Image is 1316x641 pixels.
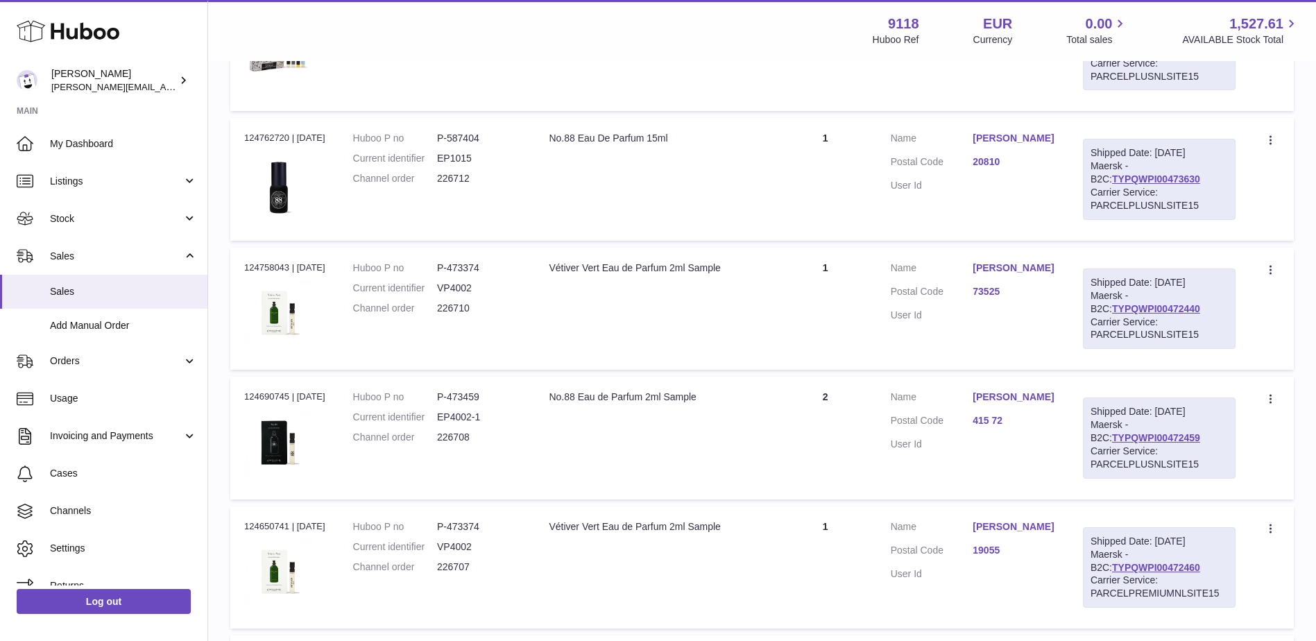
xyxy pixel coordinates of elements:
a: 73525 [973,285,1055,298]
div: Vétiver Vert Eau de Parfum 2ml Sample [549,520,760,533]
div: Maersk - B2C: [1083,398,1236,478]
span: 1,527.61 [1229,15,1283,33]
dt: Current identifier [353,152,437,165]
a: TYPQWPI00472440 [1112,303,1200,314]
span: Sales [50,250,182,263]
div: Carrier Service: PARCELPLUSNLSITE15 [1091,445,1228,471]
div: Maersk - B2C: [1083,268,1236,349]
span: Cases [50,467,197,480]
span: Channels [50,504,197,518]
dd: P-473374 [437,262,521,275]
span: Sales [50,285,197,298]
td: 1 [774,248,877,370]
div: Huboo Ref [873,33,919,46]
a: 0.00 Total sales [1066,15,1128,46]
dt: Channel order [353,172,437,185]
strong: EUR [983,15,1012,33]
a: 415 72 [973,414,1055,427]
span: Usage [50,392,197,405]
a: TYPQWPI00473630 [1112,173,1200,185]
span: Invoicing and Payments [50,429,182,443]
dt: Postal Code [891,155,973,172]
a: [PERSON_NAME] [973,520,1055,533]
div: No.88 Eau de Parfum 2ml Sample [549,391,760,404]
span: Settings [50,542,197,555]
span: Total sales [1066,33,1128,46]
div: 124758043 | [DATE] [244,262,325,274]
div: Shipped Date: [DATE] [1091,535,1228,548]
span: AVAILABLE Stock Total [1182,33,1299,46]
dd: P-473374 [437,520,521,533]
dd: P-587404 [437,132,521,145]
span: Add Manual Order [50,319,197,332]
div: [PERSON_NAME] [51,67,176,94]
dt: Postal Code [891,414,973,431]
dt: Name [891,520,973,537]
dt: Current identifier [353,411,437,424]
dt: Postal Code [891,544,973,561]
span: [PERSON_NAME][EMAIL_ADDRESS][PERSON_NAME][DOMAIN_NAME] [51,81,352,92]
td: 1 [774,118,877,240]
div: Carrier Service: PARCELPLUSNLSITE15 [1091,186,1228,212]
span: 0.00 [1086,15,1113,33]
div: Maersk - B2C: [1083,139,1236,219]
span: Stock [50,212,182,225]
dd: 226707 [437,561,521,574]
dt: User Id [891,309,973,322]
a: 19055 [973,544,1055,557]
span: Listings [50,175,182,188]
dt: User Id [891,567,973,581]
dt: Name [891,132,973,148]
dt: Huboo P no [353,391,437,404]
dt: User Id [891,179,973,192]
td: 1 [774,506,877,629]
dt: Huboo P no [353,262,437,275]
div: Shipped Date: [DATE] [1091,276,1228,289]
span: My Dashboard [50,137,197,151]
dt: Channel order [353,431,437,444]
div: Vétiver Vert Eau de Parfum 2ml Sample [549,262,760,275]
div: Maersk - B2C: [1083,527,1236,608]
a: 20810 [973,155,1055,169]
a: Log out [17,589,191,614]
dd: EP1015 [437,152,521,165]
dt: Huboo P no [353,132,437,145]
a: [PERSON_NAME] [973,262,1055,275]
img: EC1015-No.88-15ml-cut-out-with-top-with-sticker-scaled.jpg [244,149,314,219]
dd: VP4002 [437,282,521,295]
dt: Channel order [353,302,437,315]
div: Currency [973,33,1013,46]
a: TYPQWPI00472459 [1112,432,1200,443]
a: [PERSON_NAME] [973,132,1055,145]
dt: Name [891,262,973,278]
a: [PERSON_NAME] [973,391,1055,404]
a: 1,527.61 AVAILABLE Stock Total [1182,15,1299,46]
img: Ve%CC%81tiver-Vert-sample-cut-out-scaled.jpg [244,537,314,606]
span: Returns [50,579,197,592]
dt: Current identifier [353,540,437,554]
dd: EP4002-1 [437,411,521,424]
div: Shipped Date: [DATE] [1091,146,1228,160]
dd: VP4002 [437,540,521,554]
dt: Current identifier [353,282,437,295]
dd: 226710 [437,302,521,315]
img: Ve%CC%81tiver-Vert-sample-cut-out-scaled.jpg [244,278,314,348]
div: Carrier Service: PARCELPREMIUMNLSITE15 [1091,574,1228,600]
a: TYPQWPI00472460 [1112,562,1200,573]
div: 124650741 | [DATE] [244,520,325,533]
dd: 226712 [437,172,521,185]
img: freddie.sawkins@czechandspeake.com [17,70,37,91]
dt: Name [891,391,973,407]
div: 124690745 | [DATE] [244,391,325,403]
div: Shipped Date: [DATE] [1091,405,1228,418]
div: Carrier Service: PARCELPLUSNLSITE15 [1091,316,1228,342]
dt: User Id [891,438,973,451]
dd: 226708 [437,431,521,444]
dd: P-473459 [437,391,521,404]
dt: Postal Code [891,285,973,302]
td: 2 [774,377,877,499]
div: No.88 Eau De Parfum 15ml [549,132,760,145]
div: 124762720 | [DATE] [244,132,325,144]
dt: Huboo P no [353,520,437,533]
dt: Channel order [353,561,437,574]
